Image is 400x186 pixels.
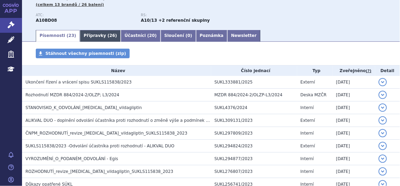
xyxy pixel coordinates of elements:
p: ATC: [36,13,134,17]
td: SUKL294824/2023 [211,140,297,153]
a: Poznámka [196,30,227,42]
td: MZDR 884/2024-2/OLZP-L3/2024 [211,89,297,101]
a: Sloučení (0) [161,30,196,42]
span: Ukončení řízení a vrácení spisu SUKLS115838/2023 [25,80,132,85]
span: Interní [301,131,314,136]
th: Detail [375,66,400,76]
span: VYROZUMĚNÍ_O_PODANÉM_ODVOLÁNÍ - Egis [25,156,118,161]
span: Interní [301,169,314,174]
a: Stáhnout všechny písemnosti (zip) [36,49,130,58]
a: Účastníci (20) [121,30,161,42]
span: ČNPM_ROZHODNUTÍ_revize_metformin_vildagliptin_SUKLS115838_2023 [25,131,187,136]
span: 0 [187,33,190,38]
td: SUKL309131/2023 [211,114,297,127]
span: Deska MZČR [301,92,327,97]
td: [DATE] [333,76,375,89]
td: SUKL297809/2023 [211,127,297,140]
button: detail [379,78,387,86]
button: detail [379,116,387,125]
span: Externí [301,144,315,148]
span: STANOVISKO_K_ODVOLÁNÍ_metformin_vildagliptin [25,105,142,110]
span: 20 [149,33,155,38]
td: [DATE] [333,127,375,140]
button: detail [379,104,387,112]
th: Zveřejněno [333,66,375,76]
span: Stáhnout všechny písemnosti (zip) [45,51,126,56]
strong: +2 referenční skupiny [159,18,210,23]
td: SUKL294877/2023 [211,153,297,165]
td: [DATE] [333,165,375,178]
span: Externí [301,118,315,123]
a: Newsletter [227,30,260,42]
strong: METFORMIN A VILDAGLIPTIN [36,18,57,23]
button: detail [379,129,387,137]
th: Název [22,66,211,76]
button: detail [379,142,387,150]
strong: metformin a vildagliptin [141,18,157,23]
a: Písemnosti (23) [36,30,80,42]
td: [DATE] [333,114,375,127]
th: Typ [297,66,333,76]
span: Interní [301,105,314,110]
span: ALIKVAL DUO - doplnění odvolání účastníka proti rozhodnutí o změně výše a podmínek úhrady SUKLS11... [25,118,263,123]
td: [DATE] [333,89,375,101]
td: SUKL333881/2025 [211,76,297,89]
td: SUKL4376/2024 [211,101,297,114]
span: 23 [68,33,74,38]
span: Rozhodnutí MZDR 884/2024-2/OLZP; L3/2024 [25,92,119,97]
td: SUKL276807/2023 [211,165,297,178]
span: 26 [109,33,115,38]
span: Interní [301,156,314,161]
span: Externí [301,80,315,85]
button: detail [379,167,387,176]
td: [DATE] [333,140,375,153]
p: RS: [141,13,239,17]
span: SUKLS115838/2023 -Odvolání účastníka proti rozhodnutí - ALIKVAL DUO [25,144,174,148]
td: [DATE] [333,101,375,114]
button: detail [379,91,387,99]
td: [DATE] [333,153,375,165]
span: (celkem 13 brandů / 26 balení) [36,2,104,7]
th: Číslo jednací [211,66,297,76]
span: ROZHODNUTÍ_revize_metformin_vildagliptin_SUKLS115838_2023 [25,169,173,174]
a: Přípravky (26) [80,30,121,42]
abbr: (?) [366,69,371,74]
button: detail [379,155,387,163]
